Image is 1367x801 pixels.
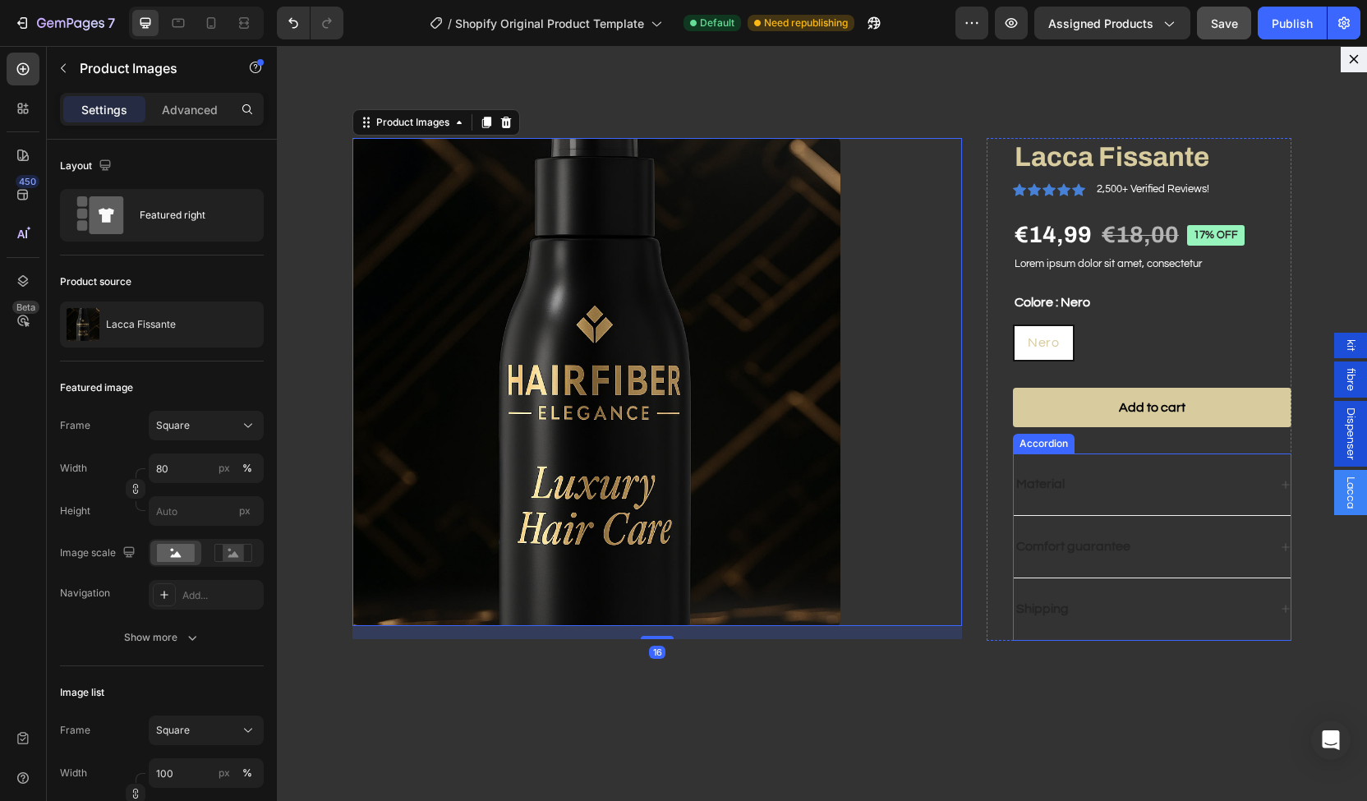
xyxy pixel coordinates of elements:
[149,716,264,745] button: Square
[1066,361,1082,414] span: Dispenser
[1048,15,1153,32] span: Assigned Products
[237,763,257,783] button: px
[1311,720,1351,760] div: Open Intercom Messenger
[910,179,968,200] pre: 17% off
[242,766,252,780] div: %
[156,418,190,433] span: Square
[739,492,854,509] p: Comfort guarantee
[1066,322,1082,345] span: fibre
[60,623,264,652] button: Show more
[7,7,122,39] button: 7
[739,390,794,405] div: Accordion
[60,542,139,564] div: Image scale
[242,461,252,476] div: %
[214,763,234,783] button: %
[739,430,788,447] p: Material
[820,136,932,152] p: 2,500+ Verified Reviews!
[277,46,1367,801] iframe: Design area
[60,504,90,518] label: Height
[739,555,792,572] p: Shipping
[140,196,240,234] div: Featured right
[12,301,39,314] div: Beta
[60,461,87,476] label: Width
[16,175,39,188] div: 450
[67,308,99,341] img: product feature img
[106,319,176,330] p: Lacca Fissante
[751,290,783,303] span: Nero
[239,504,251,517] span: px
[219,461,230,476] div: px
[60,274,131,289] div: Product source
[736,92,1015,131] h1: Lacca Fissante
[842,353,909,371] div: Add to cart
[1034,7,1190,39] button: Assigned Products
[736,342,1015,382] button: Add to cart
[1066,293,1082,306] span: kit
[182,588,260,603] div: Add...
[455,15,644,32] span: Shopify Original Product Template
[1211,16,1238,30] span: Save
[60,685,104,700] div: Image list
[80,58,219,78] p: Product Images
[1258,7,1327,39] button: Publish
[1272,15,1313,32] div: Publish
[60,155,115,177] div: Layout
[277,7,343,39] div: Undo/Redo
[60,766,87,780] label: Width
[96,69,176,84] div: Product Images
[738,211,1013,225] p: Lorem ipsum dolor sit amet, consectetur
[736,173,817,205] div: €14,99
[372,600,389,613] div: 16
[448,15,452,32] span: /
[736,246,815,267] legend: Colore : Nero
[60,586,110,601] div: Navigation
[156,723,190,738] span: Square
[60,380,133,395] div: Featured image
[700,16,734,30] span: Default
[214,458,234,478] button: %
[60,723,90,738] label: Frame
[219,766,230,780] div: px
[823,173,904,205] div: €18,00
[1197,7,1251,39] button: Save
[149,453,264,483] input: px%
[60,418,90,433] label: Frame
[124,629,200,646] div: Show more
[149,758,264,788] input: px%
[1066,430,1082,463] span: Lacca
[149,411,264,440] button: Square
[81,101,127,118] p: Settings
[108,13,115,33] p: 7
[764,16,848,30] span: Need republishing
[237,458,257,478] button: px
[149,496,264,526] input: px
[162,101,218,118] p: Advanced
